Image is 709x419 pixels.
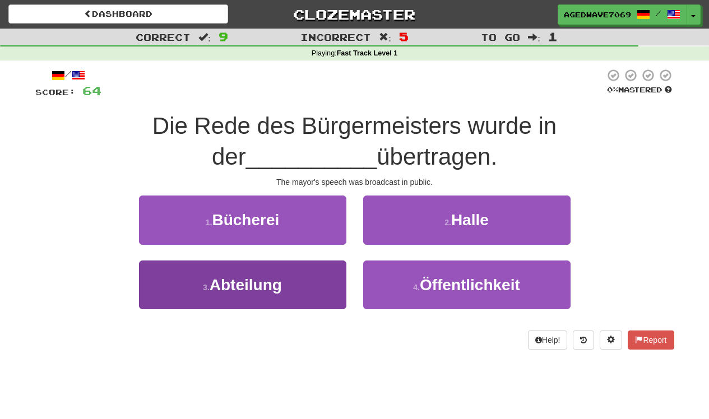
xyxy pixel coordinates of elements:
[82,83,101,97] span: 64
[451,211,489,229] span: Halle
[656,9,661,17] span: /
[203,283,210,292] small: 3 .
[212,211,279,229] span: Bücherei
[363,260,571,309] button: 4.Öffentlichkeit
[337,49,398,57] strong: Fast Track Level 1
[198,32,211,42] span: :
[363,195,571,244] button: 2.Halle
[377,143,497,170] span: übertragen.
[152,113,557,170] span: Die Rede des Bürgermeisters wurde in der
[246,143,377,170] span: __________
[413,283,420,292] small: 4 .
[628,330,674,350] button: Report
[528,330,568,350] button: Help!
[548,30,558,43] span: 1
[528,32,540,42] span: :
[605,85,674,95] div: Mastered
[300,31,371,43] span: Incorrect
[35,176,674,188] div: The mayor's speech was broadcast in public.
[8,4,228,24] a: Dashboard
[564,10,631,20] span: AgedWave7069
[558,4,687,25] a: AgedWave7069 /
[399,30,409,43] span: 5
[139,260,346,309] button: 3.Abteilung
[607,85,618,94] span: 0 %
[35,68,101,82] div: /
[245,4,465,24] a: Clozemaster
[573,330,594,350] button: Round history (alt+y)
[481,31,520,43] span: To go
[420,276,520,294] span: Öffentlichkeit
[219,30,228,43] span: 9
[379,32,391,42] span: :
[210,276,282,294] span: Abteilung
[444,218,451,227] small: 2 .
[139,195,346,244] button: 1.Bücherei
[136,31,191,43] span: Correct
[206,218,212,227] small: 1 .
[35,87,76,97] span: Score:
